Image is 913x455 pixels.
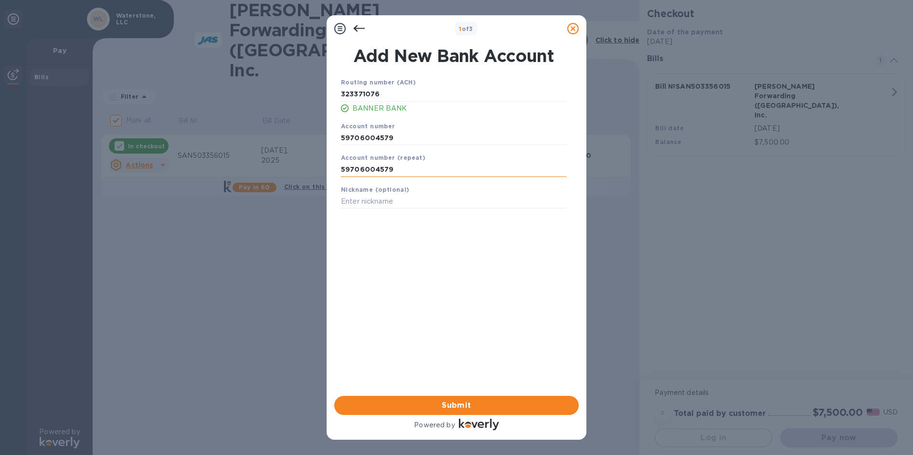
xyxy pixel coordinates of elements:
[335,46,572,66] h1: Add New Bank Account
[341,186,410,193] b: Nickname (optional)
[341,195,566,209] input: Enter nickname
[459,25,461,32] span: 1
[352,103,566,114] p: BANNER BANK
[341,87,566,102] input: Enter routing number
[342,400,571,411] span: Submit
[341,79,416,86] b: Routing number (ACH)
[414,420,455,430] p: Powered by
[341,163,566,177] input: Enter account number
[459,25,473,32] b: of 3
[341,131,566,145] input: Enter account number
[334,396,579,415] button: Submit
[341,123,395,130] b: Account number
[459,419,499,430] img: Logo
[341,154,425,161] b: Account number (repeat)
